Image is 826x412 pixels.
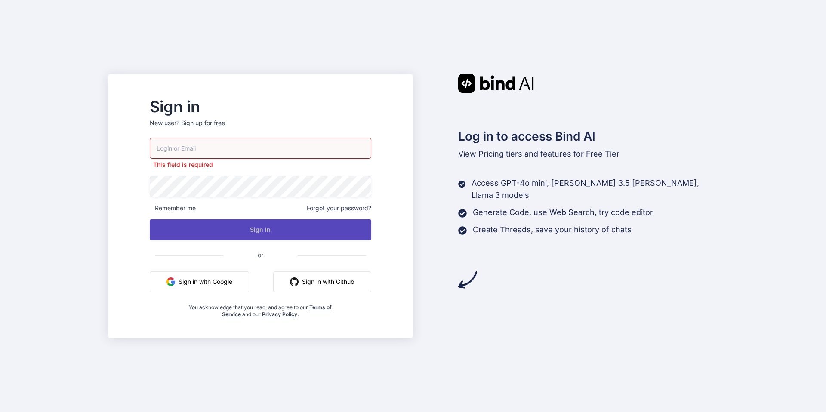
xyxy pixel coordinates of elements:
button: Sign in with Google [150,271,249,292]
img: arrow [458,270,477,289]
div: You acknowledge that you read, and agree to our and our [187,299,335,318]
input: Login or Email [150,138,371,159]
a: Privacy Policy. [262,311,299,317]
p: New user? [150,119,371,138]
div: Sign up for free [181,119,225,127]
h2: Sign in [150,100,371,114]
p: Access GPT-4o mini, [PERSON_NAME] 3.5 [PERSON_NAME], Llama 3 models [472,177,718,201]
button: Sign In [150,219,371,240]
span: or [223,244,298,265]
p: Create Threads, save your history of chats [473,224,632,236]
p: tiers and features for Free Tier [458,148,718,160]
img: google [166,277,175,286]
h2: Log in to access Bind AI [458,127,718,145]
span: Forgot your password? [307,204,371,212]
p: Generate Code, use Web Search, try code editor [473,206,653,218]
p: This field is required [150,160,371,169]
span: Remember me [150,204,196,212]
button: Sign in with Github [273,271,371,292]
img: github [290,277,299,286]
a: Terms of Service [222,304,332,317]
span: View Pricing [458,149,504,158]
img: Bind AI logo [458,74,534,93]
